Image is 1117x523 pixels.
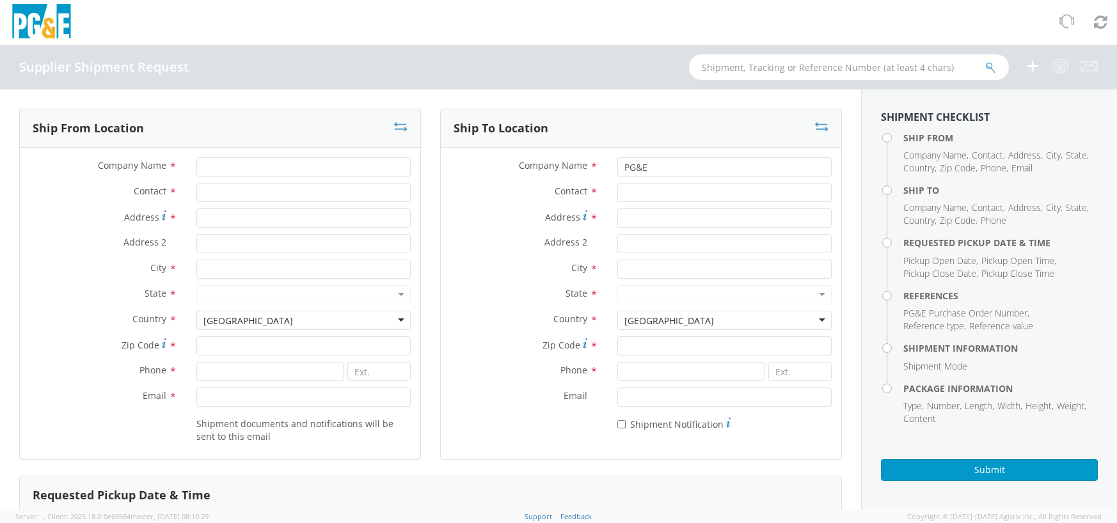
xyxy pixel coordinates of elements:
span: State [1066,149,1087,161]
h4: Ship To [903,185,1098,195]
h4: Shipment Information [903,343,1098,353]
label: Shipment Notification [617,416,731,431]
h3: Requested Pickup Date & Time [33,489,210,502]
span: Reference type [903,320,964,332]
span: Country [903,214,935,226]
li: , [1066,201,1089,214]
li: , [1066,149,1089,162]
li: , [940,214,978,227]
strong: Shipment Checklist [881,110,990,124]
span: Pickup Close Time [981,267,1054,279]
span: Height [1026,400,1052,412]
h4: Supplier Shipment Request [19,60,189,74]
a: Feedback [560,511,592,521]
span: Client: 2025.18.0-0e69584 [47,511,209,521]
span: Contact [134,185,166,197]
h4: Ship From [903,133,1098,143]
li: , [972,201,1005,214]
li: , [1008,201,1043,214]
span: Company Name [903,149,967,161]
span: Country [553,313,587,325]
li: , [1046,149,1063,162]
h3: Ship From Location [33,122,144,135]
li: , [940,162,978,175]
span: Type [903,400,922,412]
li: , [981,254,1056,267]
span: Phone [560,364,587,376]
li: , [903,320,966,332]
span: Length [965,400,992,412]
li: , [1026,400,1054,412]
span: Server: - [15,511,45,521]
span: Number [927,400,960,412]
li: , [903,267,978,280]
span: City [571,261,587,274]
span: Phone [139,364,166,376]
div: [GEOGRAPHIC_DATA] [203,315,293,327]
h4: References [903,291,1098,301]
li: , [965,400,994,412]
span: Email [143,389,166,402]
span: Shipment Mode [903,360,967,372]
li: , [981,162,1008,175]
span: Address 2 [123,236,166,248]
li: , [903,214,937,227]
span: State [566,287,587,299]
span: Weight [1057,400,1084,412]
span: Company Name [519,159,587,171]
input: Shipment, Tracking or Reference Number (at least 4 chars) [689,54,1009,80]
span: City [150,261,166,274]
span: State [145,287,166,299]
span: Address [124,211,159,223]
span: Contact [555,185,587,197]
input: Ext. [768,362,832,381]
h3: Ship To Location [454,122,548,135]
span: Reference value [969,320,1033,332]
span: Pickup Close Date [903,267,976,279]
span: Zip Code [122,339,159,351]
span: Contact [972,149,1003,161]
li: , [903,400,924,412]
img: pge-logo-06675f144f4cfa6a6814.png [10,4,74,42]
span: Pickup Open Date [903,254,976,267]
span: Address [545,211,580,223]
span: Contact [972,201,1003,214]
li: , [903,307,1029,320]
span: Email [1011,162,1033,174]
span: Company Name [98,159,166,171]
span: Country [132,313,166,325]
li: , [1046,201,1063,214]
span: Company Name [903,201,967,214]
span: Pickup Open Time [981,254,1054,267]
li: , [903,201,969,214]
span: Address 2 [544,236,587,248]
span: Address [1008,149,1041,161]
span: City [1046,201,1061,214]
span: Phone [981,214,1006,226]
li: , [1057,400,1086,412]
li: , [903,149,969,162]
span: master, [DATE] 08:10:29 [131,511,209,521]
li: , [927,400,962,412]
input: Shipment Notification [617,420,626,428]
span: Content [903,412,936,425]
span: Width [997,400,1020,412]
span: Country [903,162,935,174]
input: Ext. [347,362,411,381]
span: City [1046,149,1061,161]
span: Phone [981,162,1006,174]
span: PG&E Purchase Order Number [903,307,1027,319]
a: Support [525,511,552,521]
li: , [1008,149,1043,162]
span: Zip Code [940,162,976,174]
span: Copyright © [DATE]-[DATE] Agistix Inc., All Rights Reserved [907,511,1102,522]
span: Address [1008,201,1041,214]
span: , [44,511,45,521]
li: , [903,162,937,175]
span: Email [564,389,587,402]
h4: Package Information [903,384,1098,393]
li: , [903,254,978,267]
span: State [1066,201,1087,214]
span: Zip Code [543,339,580,351]
div: [GEOGRAPHIC_DATA] [624,315,714,327]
